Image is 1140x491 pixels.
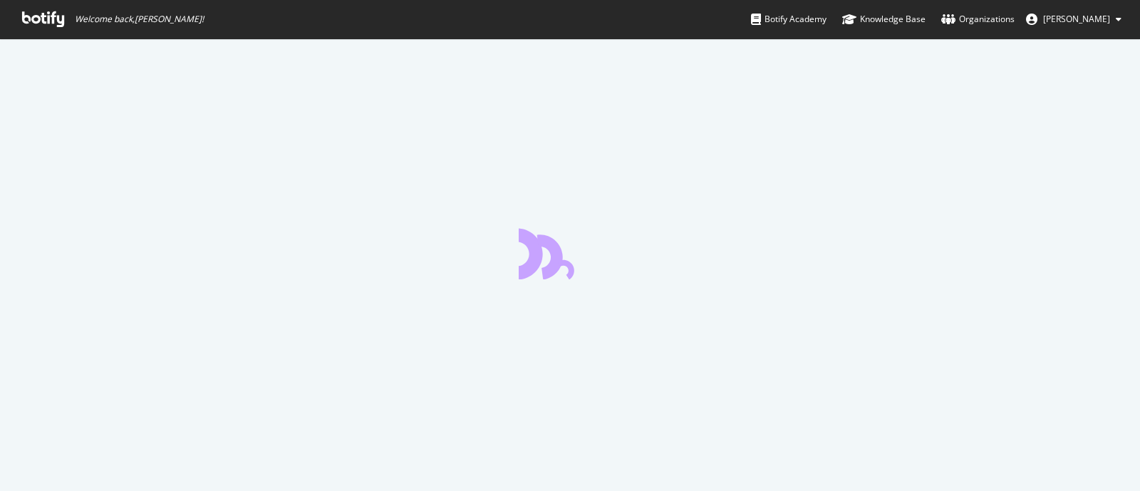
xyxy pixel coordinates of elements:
[519,228,621,279] div: animation
[751,12,826,26] div: Botify Academy
[842,12,926,26] div: Knowledge Base
[941,12,1015,26] div: Organizations
[75,14,204,25] span: Welcome back, [PERSON_NAME] !
[1043,13,1110,25] span: Chloe Dudley
[1015,8,1133,31] button: [PERSON_NAME]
